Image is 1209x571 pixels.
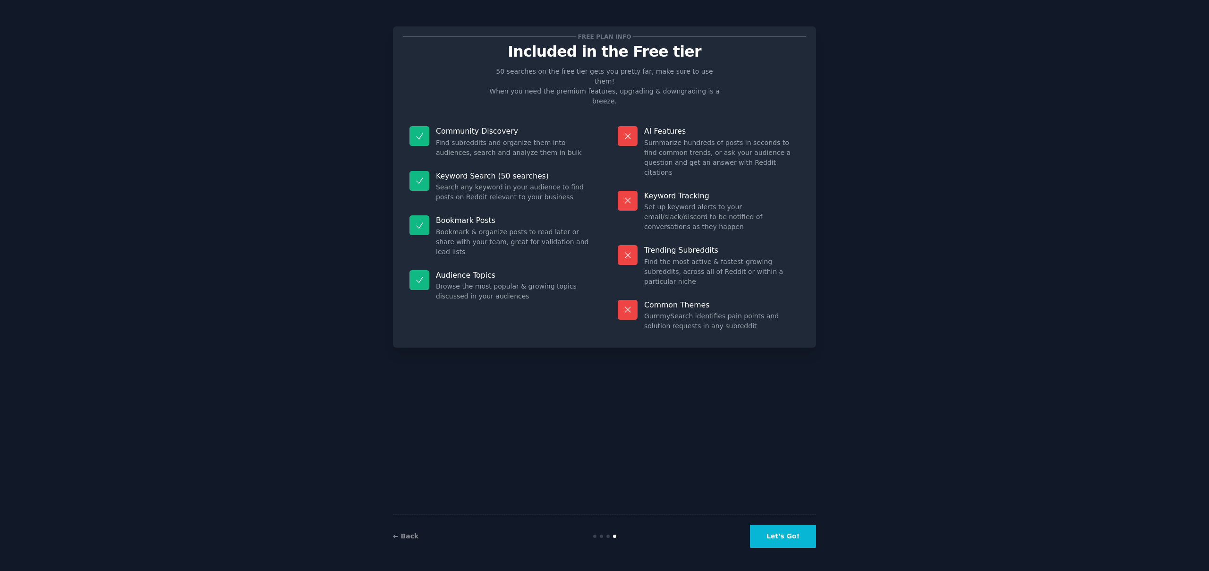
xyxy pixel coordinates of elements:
[644,138,800,178] dd: Summarize hundreds of posts in seconds to find common trends, or ask your audience a question and...
[644,311,800,331] dd: GummySearch identifies pain points and solution requests in any subreddit
[644,257,800,287] dd: Find the most active & fastest-growing subreddits, across all of Reddit or within a particular niche
[644,126,800,136] p: AI Features
[436,138,591,158] dd: Find subreddits and organize them into audiences, search and analyze them in bulk
[393,532,418,540] a: ← Back
[436,126,591,136] p: Community Discovery
[436,215,591,225] p: Bookmark Posts
[576,32,633,42] span: Free plan info
[403,43,806,60] p: Included in the Free tier
[436,281,591,301] dd: Browse the most popular & growing topics discussed in your audiences
[436,270,591,280] p: Audience Topics
[436,171,591,181] p: Keyword Search (50 searches)
[644,191,800,201] p: Keyword Tracking
[436,182,591,202] dd: Search any keyword in your audience to find posts on Reddit relevant to your business
[750,525,816,548] button: Let's Go!
[436,227,591,257] dd: Bookmark & organize posts to read later or share with your team, great for validation and lead lists
[644,202,800,232] dd: Set up keyword alerts to your email/slack/discord to be notified of conversations as they happen
[644,245,800,255] p: Trending Subreddits
[485,67,724,106] p: 50 searches on the free tier gets you pretty far, make sure to use them! When you need the premiu...
[644,300,800,310] p: Common Themes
